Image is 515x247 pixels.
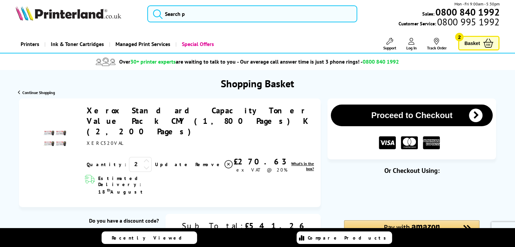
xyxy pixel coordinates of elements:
[195,161,222,167] span: Remove
[98,175,177,195] span: Estimated Delivery: 18 August
[16,6,121,21] img: Printerland Logo
[18,90,55,95] a: Continue Shopping
[221,77,294,90] h1: Shopping Basket
[455,33,464,41] span: 2
[297,231,392,244] a: Compare Products
[147,5,357,22] input: Search p
[290,161,314,171] a: lnk_inthebox
[87,161,126,167] span: Quantity:
[383,38,396,50] a: Support
[454,1,499,7] span: Mon - Fri 9:00am - 5:30pm
[87,105,309,137] a: Xerox Standard Capacity Toner Value Pack CMY (1,800 Pages) K (2,200 Pages)
[245,221,307,231] div: £541.26
[87,140,124,146] span: XERC320VAL
[22,90,55,95] span: Continue Shopping
[344,186,479,209] iframe: PayPal
[130,58,176,65] span: 30+ printer experts
[331,105,493,126] button: Proceed to Checkout
[401,136,418,150] img: MASTER CARD
[435,6,499,18] b: 0800 840 1992
[175,36,219,53] a: Special Offers
[107,187,110,193] sup: th
[344,220,479,244] div: Amazon Pay - Use your Amazon account
[109,36,175,53] a: Managed Print Services
[102,231,197,244] a: Recently Viewed
[327,166,496,175] div: Or Checkout Using:
[427,38,446,50] a: Track Order
[51,36,104,53] span: Ink & Toner Cartridges
[291,161,314,171] span: What's in the box?
[155,161,190,167] a: Update
[406,38,416,50] a: Log In
[406,45,416,50] span: Log In
[16,36,44,53] a: Printers
[195,159,234,170] a: Delete item from your basket
[179,221,245,231] div: Sub Total:
[53,217,159,224] div: Do you have a discount code?
[43,127,66,150] img: Xerox Standard Capacity Toner Value Pack CMY (1,800 Pages) K (2,200 Pages)
[44,36,109,53] a: Ink & Toner Cartridges
[383,45,396,50] span: Support
[308,235,390,241] span: Compare Products
[422,10,434,17] span: Sales:
[119,58,236,65] span: Over are waiting to talk to you
[458,36,499,50] a: Basket 2
[464,39,480,48] span: Basket
[363,58,399,65] span: 0800 840 1992
[436,19,499,25] span: 0800 995 1992
[379,136,396,150] img: VISA
[237,58,399,65] span: - Our average call answer time is just 3 phone rings! -
[234,156,290,167] div: £270.63
[434,9,499,15] a: 0800 840 1992
[112,235,189,241] span: Recently Viewed
[399,19,499,27] span: Customer Service:
[236,167,287,173] span: ex VAT @ 20%
[423,136,440,150] img: American Express
[16,6,139,22] a: Printerland Logo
